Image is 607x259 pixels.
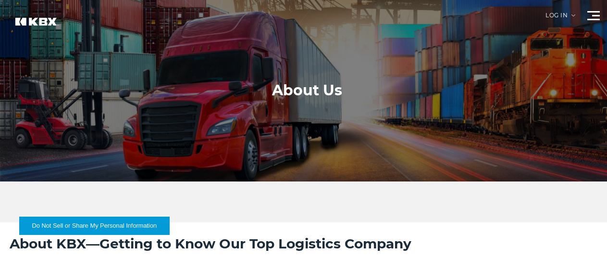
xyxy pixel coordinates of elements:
h1: About Us [272,81,342,100]
h2: About KBX—Getting to Know Our Top Logistics Company [10,234,597,253]
img: arrow [571,14,575,16]
div: Log in [545,13,575,26]
img: kbx logo [7,10,65,44]
button: Do Not Sell or Share My Personal Information [19,217,170,235]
